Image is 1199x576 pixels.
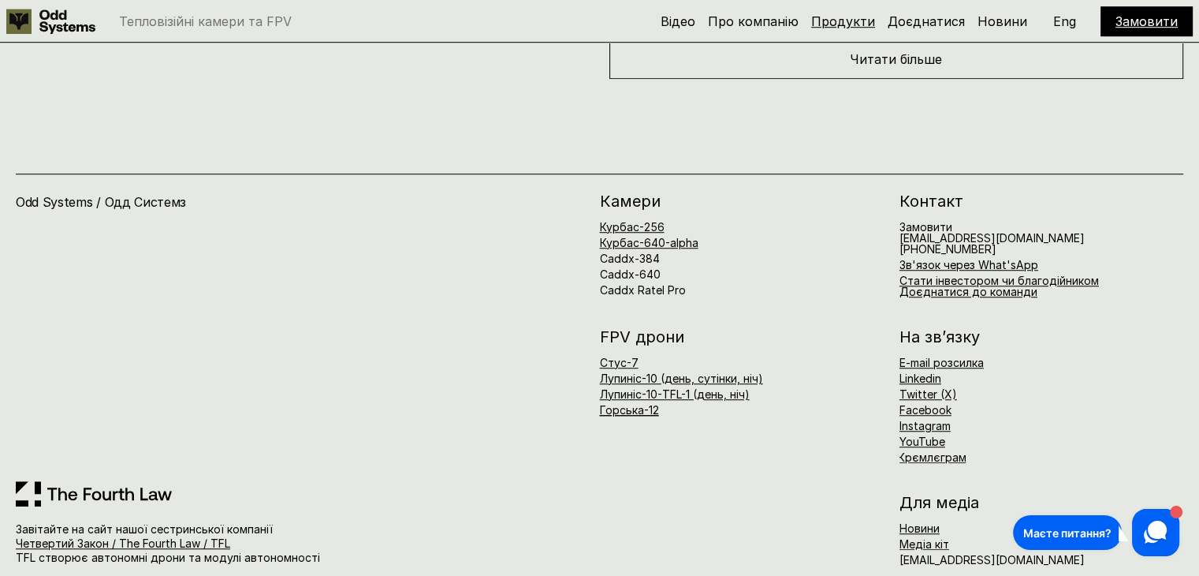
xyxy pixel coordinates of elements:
a: Caddx-640 [600,267,661,281]
a: Instagram [899,419,951,432]
a: Відео [661,13,695,29]
a: Зв'язок через What'sApp [899,258,1038,271]
a: Новини [899,522,940,535]
span: [PHONE_NUMBER] [899,242,996,256]
a: Горська-12 [600,403,659,417]
a: Медіа кіт [899,537,949,551]
a: Курбас-640-alpha [600,236,698,249]
a: Новини [977,13,1027,29]
h6: [EMAIL_ADDRESS][DOMAIN_NAME] [899,555,1085,566]
h2: FPV дрони [600,329,884,345]
a: Крємлєграм [898,451,966,464]
h2: Контакт [899,193,1183,209]
a: Стати інвестором чи благодійником [899,274,1099,287]
a: Замовити [1115,13,1178,29]
a: Linkedin [899,372,941,385]
h2: Для медіа [899,495,1183,511]
a: Про компанію [708,13,799,29]
h2: На зв’язку [899,329,980,345]
a: Caddx-384 [600,252,660,265]
p: Eng [1053,15,1076,28]
a: Доєднатися [888,13,965,29]
p: Завітайте на сайт нашої сестринської компанії TFL створює автономні дрони та модулі автономності [16,522,430,566]
a: Курбас-256 [600,220,665,234]
h2: Камери [600,193,884,209]
h6: [EMAIL_ADDRESS][DOMAIN_NAME] [899,222,1085,255]
a: E-mail розсилка [899,356,984,369]
a: Facebook [899,403,951,417]
a: Twitter (X) [899,387,957,401]
a: Стус-7 [600,356,639,369]
a: Замовити [899,220,952,234]
h4: Odd Systems / Одд Системз [16,193,374,211]
a: Четвертий Закон / The Fourth Law / TFL [16,537,230,550]
a: Продукти [811,13,875,29]
a: Caddx Ratel Pro [600,283,686,297]
a: Доєднатися до команди [899,285,1037,298]
a: YouTube [899,435,945,448]
span: Читати більше [850,51,942,67]
p: Тепловізійні камери та FPV [119,15,292,28]
a: Лупиніс-10-TFL-1 (день, ніч) [600,387,750,401]
a: Лупиніс-10 (день, сутінки, ніч) [600,372,763,385]
iframe: HelpCrunch [1009,505,1183,560]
